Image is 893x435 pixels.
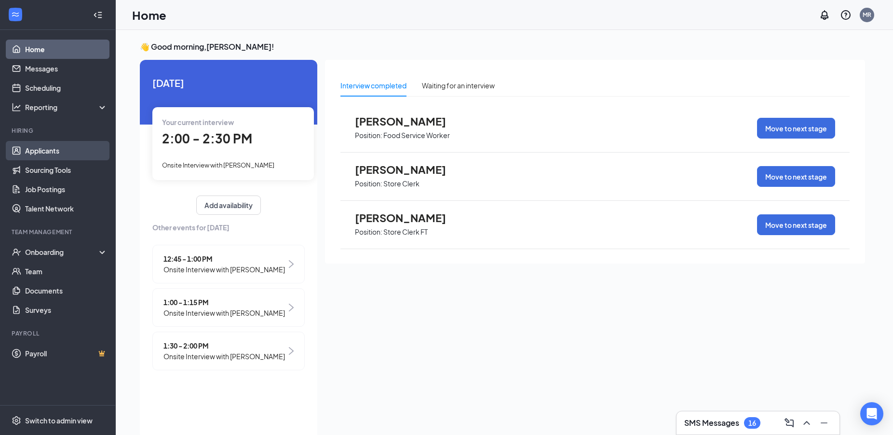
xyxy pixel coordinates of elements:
[25,416,93,425] div: Switch to admin view
[163,340,285,351] span: 1:30 - 2:00 PM
[163,253,285,264] span: 12:45 - 1:00 PM
[757,214,835,235] button: Move to next stage
[162,161,274,169] span: Onsite Interview with [PERSON_NAME]
[25,180,108,199] a: Job Postings
[12,126,106,135] div: Hiring
[340,80,406,91] div: Interview completed
[860,402,883,425] div: Open Intercom Messenger
[163,297,285,308] span: 1:00 - 1:15 PM
[162,118,234,126] span: Your current interview
[25,281,108,300] a: Documents
[355,227,382,237] p: Position:
[152,75,305,90] span: [DATE]
[152,222,305,233] span: Other events for [DATE]
[383,179,419,188] p: Store Clerk
[383,131,450,140] p: Food Service Worker
[782,415,797,431] button: ComposeMessage
[25,160,108,180] a: Sourcing Tools
[799,415,814,431] button: ChevronUp
[25,59,108,78] a: Messages
[25,262,108,281] a: Team
[163,351,285,362] span: Onsite Interview with [PERSON_NAME]
[383,227,428,237] p: Store Clerk FT
[684,418,739,428] h3: SMS Messages
[816,415,832,431] button: Minimize
[355,163,461,176] span: [PERSON_NAME]
[163,264,285,275] span: Onsite Interview with [PERSON_NAME]
[819,9,830,21] svg: Notifications
[140,42,865,52] h3: 👋 Good morning, [PERSON_NAME] !
[355,211,461,224] span: [PERSON_NAME]
[25,199,108,218] a: Talent Network
[355,179,382,188] p: Position:
[818,417,830,429] svg: Minimize
[757,166,835,187] button: Move to next stage
[163,308,285,318] span: Onsite Interview with [PERSON_NAME]
[422,80,495,91] div: Waiting for an interview
[863,11,871,19] div: MR
[25,300,108,320] a: Surveys
[25,344,108,363] a: PayrollCrown
[748,419,756,427] div: 16
[12,416,21,425] svg: Settings
[25,102,108,112] div: Reporting
[25,78,108,98] a: Scheduling
[12,102,21,112] svg: Analysis
[355,115,461,127] span: [PERSON_NAME]
[12,247,21,257] svg: UserCheck
[12,228,106,236] div: Team Management
[12,329,106,337] div: Payroll
[801,417,812,429] svg: ChevronUp
[132,7,166,23] h1: Home
[196,196,261,215] button: Add availability
[25,141,108,160] a: Applicants
[11,10,20,19] svg: WorkstreamLogo
[355,131,382,140] p: Position:
[162,130,252,146] span: 2:00 - 2:30 PM
[25,40,108,59] a: Home
[757,118,835,139] button: Move to next stage
[25,247,99,257] div: Onboarding
[840,9,852,21] svg: QuestionInfo
[93,10,103,20] svg: Collapse
[784,417,795,429] svg: ComposeMessage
